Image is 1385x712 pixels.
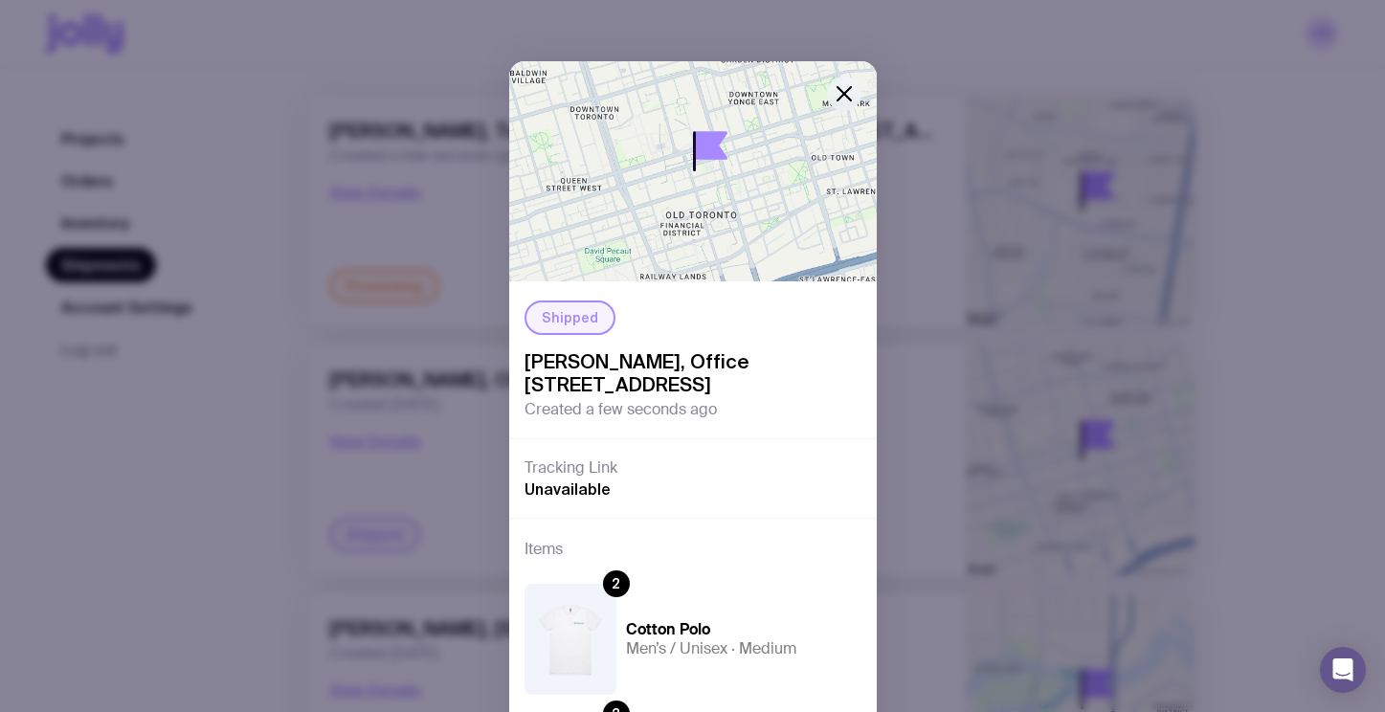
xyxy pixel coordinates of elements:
h4: Cotton Polo [626,620,796,639]
span: Created a few seconds ago [525,400,717,419]
span: [PERSON_NAME], Office [STREET_ADDRESS] [525,350,861,396]
div: 2 [603,570,630,597]
div: Open Intercom Messenger [1320,647,1366,693]
img: staticmap [509,61,877,281]
h3: Items [525,538,563,561]
h5: Men’s / Unisex · Medium [626,639,796,658]
h3: Tracking Link [525,458,617,478]
div: Shipped [525,300,615,335]
span: Unavailable [525,479,611,499]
